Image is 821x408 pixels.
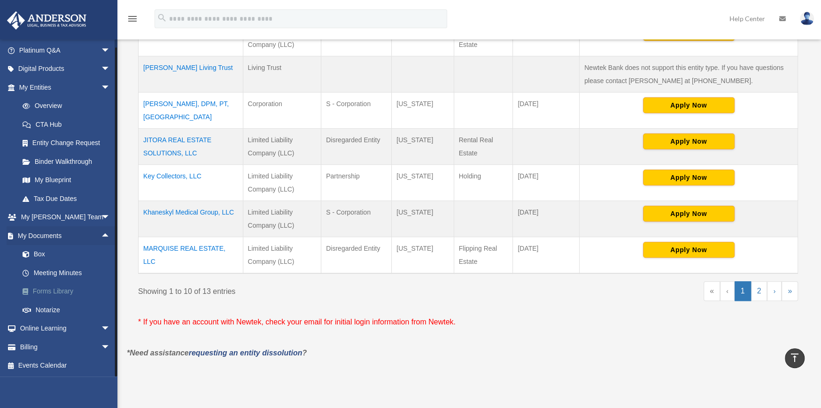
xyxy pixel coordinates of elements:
span: arrow_drop_down [101,41,120,60]
a: My Blueprint [13,171,120,190]
a: Digital Productsarrow_drop_down [7,60,124,78]
button: Apply Now [643,133,735,149]
td: Limited Liability Company (LLC) [243,164,321,200]
td: Limited Liability Company (LLC) [243,237,321,273]
i: menu [127,13,138,24]
td: Disregarded Entity [321,128,392,164]
div: Showing 1 to 10 of 13 entries [138,281,461,298]
td: [PERSON_NAME] Living Trust [139,56,243,92]
a: Events Calendar [7,356,124,375]
em: *Need assistance ? [127,349,307,357]
td: Disregarded Entity [321,237,392,273]
td: [US_STATE] [392,92,454,128]
td: [DATE] [513,92,580,128]
td: [US_STATE] [392,237,454,273]
a: Tax Due Dates [13,189,120,208]
a: Box [13,245,124,264]
td: [DATE] [513,200,580,237]
td: [DATE] [513,164,580,200]
button: Apply Now [643,97,735,113]
i: vertical_align_top [789,352,800,363]
td: Corporation [243,92,321,128]
a: Online Learningarrow_drop_down [7,319,124,338]
td: [PERSON_NAME], DPM, PT, [GEOGRAPHIC_DATA] [139,92,243,128]
a: menu [127,16,138,24]
span: arrow_drop_down [101,78,120,97]
a: Notarize [13,300,124,319]
a: Entity Change Request [13,134,120,153]
td: S - Corporation [321,200,392,237]
a: Forms Library [13,282,124,301]
span: arrow_drop_down [101,319,120,339]
td: Flipping Real Estate [454,237,513,273]
a: Meeting Minutes [13,263,124,282]
i: search [157,13,167,23]
td: Partnership [321,164,392,200]
a: vertical_align_top [785,348,805,368]
td: Living Trust [243,56,321,92]
img: Anderson Advisors Platinum Portal [4,11,89,30]
td: [US_STATE] [392,128,454,164]
a: My [PERSON_NAME] Teamarrow_drop_down [7,208,124,227]
td: S - Corporation [321,92,392,128]
img: User Pic [800,12,814,25]
td: Newtek Bank does not support this entity type. If you have questions please contact [PERSON_NAME]... [580,56,798,92]
a: CTA Hub [13,115,120,134]
a: requesting an entity dissolution [189,349,302,357]
p: * If you have an account with Newtek, check your email for initial login information from Newtek. [138,316,798,329]
td: JITORA REAL ESTATE SOLUTIONS, LLC [139,128,243,164]
a: My Entitiesarrow_drop_down [7,78,120,97]
td: Limited Liability Company (LLC) [243,128,321,164]
a: Overview [13,97,115,115]
span: arrow_drop_down [101,338,120,357]
td: Holding [454,164,513,200]
a: 1 [735,281,751,301]
span: arrow_drop_down [101,60,120,79]
a: Last [782,281,798,301]
a: Billingarrow_drop_down [7,338,124,356]
a: 2 [751,281,767,301]
td: [DATE] [513,237,580,273]
span: arrow_drop_up [101,226,120,246]
td: Rental Real Estate [454,128,513,164]
button: Apply Now [643,169,735,185]
a: Previous [720,281,735,301]
a: My Documentsarrow_drop_up [7,226,124,245]
td: [US_STATE] [392,200,454,237]
a: Next [767,281,782,301]
a: Platinum Q&Aarrow_drop_down [7,41,124,60]
td: Khaneskyl Medical Group, LLC [139,200,243,237]
a: Binder Walkthrough [13,152,120,171]
a: First [704,281,720,301]
span: arrow_drop_down [101,208,120,227]
td: Limited Liability Company (LLC) [243,200,321,237]
button: Apply Now [643,242,735,258]
td: MARQUISE REAL ESTATE, LLC [139,237,243,273]
td: [US_STATE] [392,164,454,200]
td: Key Collectors, LLC [139,164,243,200]
button: Apply Now [643,206,735,222]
